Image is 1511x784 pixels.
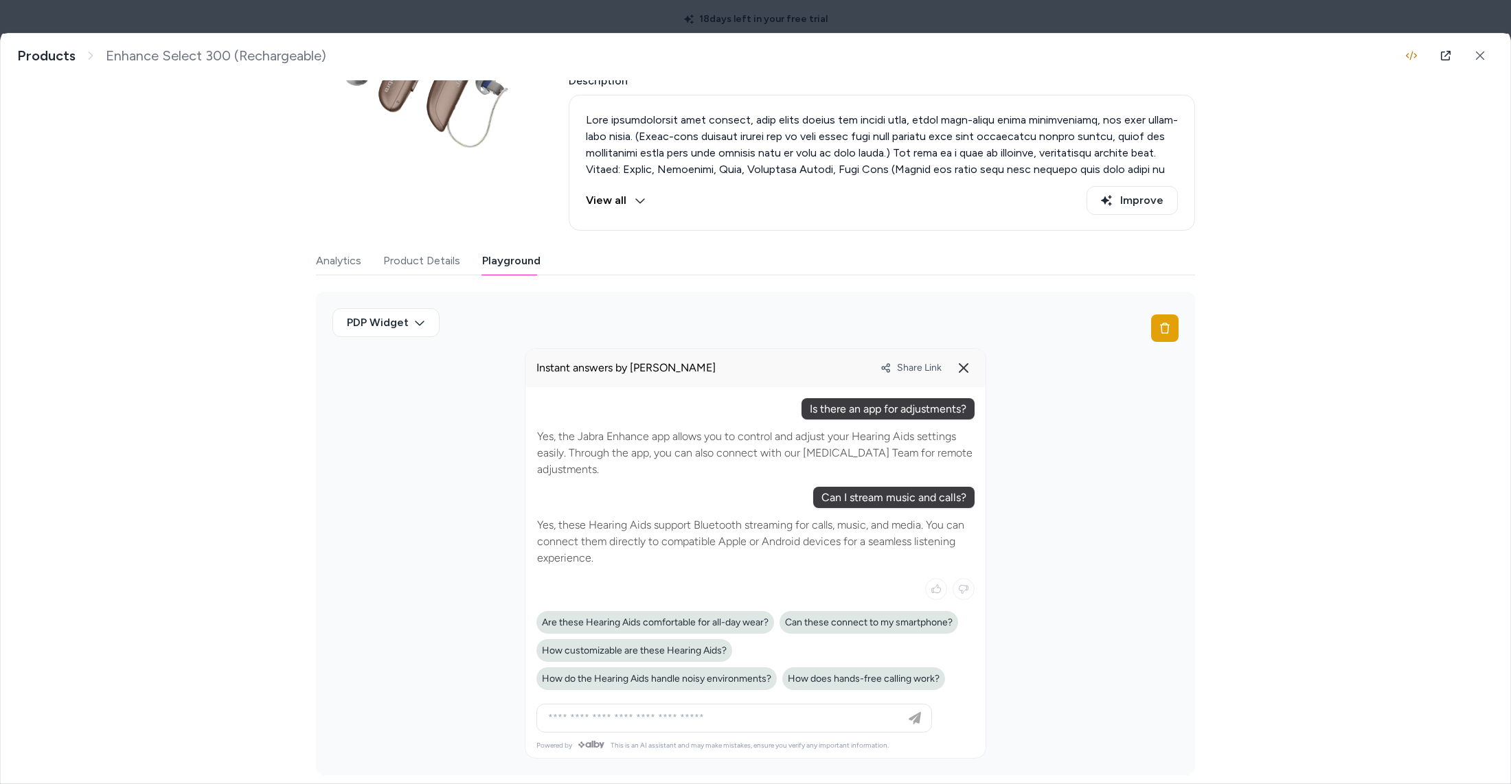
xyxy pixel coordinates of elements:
[482,247,541,275] button: Playground
[17,47,326,65] nav: breadcrumb
[347,314,409,331] span: PDP Widget
[106,47,326,65] span: Enhance Select 300 (Rechargeable)
[586,186,646,215] button: View all
[316,247,361,275] button: Analytics
[1087,186,1178,215] button: Improve
[383,247,460,275] button: Product Details
[332,308,440,337] button: PDP Widget
[569,73,1195,89] span: Description
[17,47,76,65] a: Products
